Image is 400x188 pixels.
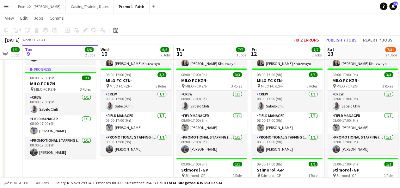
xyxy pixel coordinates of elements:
a: View [3,14,16,22]
div: CAT [39,37,46,42]
span: Total Budgeted R15 593 677.34 [166,180,222,185]
span: 41 [393,2,397,6]
span: Comms [50,15,64,21]
span: View [5,15,14,21]
button: Promo 1 - Faith [114,0,150,13]
button: Revert 7 jobs [360,36,395,44]
a: Edit [18,14,30,22]
span: Week 37 [21,37,37,42]
span: Budgeted [10,181,28,185]
a: Comms [47,14,66,22]
button: Publish 7 jobs [323,36,359,44]
a: 41 [389,3,397,10]
span: Edit [20,15,28,21]
span: Jobs [34,15,43,21]
button: Casting/Training Dates [66,0,114,13]
div: [DATE] [5,37,20,43]
a: Jobs [31,14,46,22]
span: All jobs [35,180,50,185]
div: Salary R15 529 299.64 + Expenses R0.00 + Subsistence R64 377.70 = [55,180,222,185]
button: Promo 2 - [PERSON_NAME] [13,0,66,13]
button: Fix 2 errors [291,36,322,44]
button: Budgeted [3,179,29,186]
